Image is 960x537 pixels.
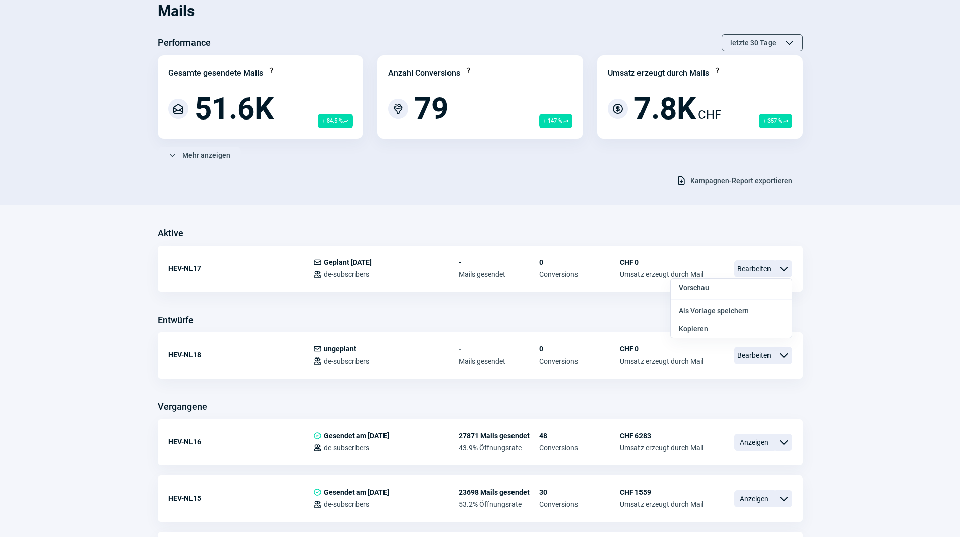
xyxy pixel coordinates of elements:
[734,434,775,451] span: Anzeigen
[324,444,369,452] span: de-subscribers
[734,260,775,277] span: Bearbeiten
[324,488,389,496] span: Gesendet am [DATE]
[666,172,803,189] button: Kampagnen-Report exportieren
[634,94,696,124] span: 7.8K
[539,500,620,508] span: Conversions
[620,258,703,266] span: CHF 0
[318,114,353,128] span: + 84.5 %
[679,307,749,315] span: Als Vorlage speichern
[459,444,539,452] span: 43.9% Öffnungsrate
[324,258,372,266] span: Geplant [DATE]
[539,444,620,452] span: Conversions
[539,488,620,496] span: 30
[734,347,775,364] span: Bearbeiten
[388,67,460,79] div: Anzahl Conversions
[158,399,207,415] h3: Vergangene
[459,357,539,365] span: Mails gesendet
[539,345,620,353] span: 0
[324,500,369,508] span: de-subscribers
[539,357,620,365] span: Conversions
[734,490,775,507] span: Anzeigen
[690,172,792,189] span: Kampagnen-Report exportieren
[620,432,703,440] span: CHF 6283
[158,225,183,242] h3: Aktive
[620,500,703,508] span: Umsatz erzeugt durch Mail
[608,67,709,79] div: Umsatz erzeugt durch Mails
[679,325,708,333] span: Kopieren
[459,488,539,496] span: 23698 Mails gesendet
[324,345,356,353] span: ungeplant
[168,432,313,452] div: HEV-NL16
[168,488,313,508] div: HEV-NL15
[168,258,313,278] div: HEV-NL17
[539,258,620,266] span: 0
[158,147,241,164] button: Mehr anzeigen
[459,270,539,278] span: Mails gesendet
[459,500,539,508] span: 53.2% Öffnungsrate
[539,270,620,278] span: Conversions
[324,357,369,365] span: de-subscribers
[620,345,703,353] span: CHF 0
[158,312,194,328] h3: Entwürfe
[539,432,620,440] span: 48
[730,35,776,51] span: letzte 30 Tage
[324,432,389,440] span: Gesendet am [DATE]
[168,67,263,79] div: Gesamte gesendete Mails
[679,284,709,292] span: Vorschau
[620,357,703,365] span: Umsatz erzeugt durch Mail
[168,345,313,365] div: HEV-NL18
[698,106,721,124] span: CHF
[539,114,572,128] span: + 147 %
[324,270,369,278] span: de-subscribers
[620,270,703,278] span: Umsatz erzeugt durch Mail
[620,444,703,452] span: Umsatz erzeugt durch Mail
[459,432,539,440] span: 27871 Mails gesendet
[195,94,274,124] span: 51.6K
[620,488,703,496] span: CHF 1559
[158,35,211,51] h3: Performance
[459,258,539,266] span: -
[414,94,449,124] span: 79
[459,345,539,353] span: -
[759,114,792,128] span: + 357 %
[182,147,230,163] span: Mehr anzeigen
